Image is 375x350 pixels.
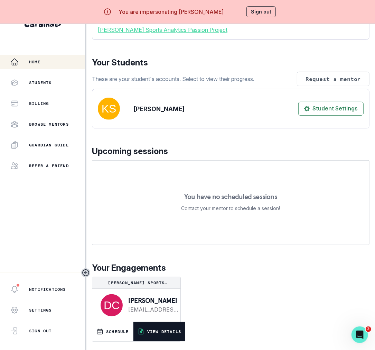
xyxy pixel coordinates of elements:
[29,122,69,127] p: Browse Mentors
[29,142,69,148] p: Guardian Guide
[119,8,224,16] p: You are impersonating [PERSON_NAME]
[29,328,52,334] p: Sign Out
[92,75,254,83] p: These are your student's accounts. Select to view their progress.
[92,145,369,158] p: Upcoming sessions
[246,6,276,17] button: Sign out
[106,329,129,334] p: SCHEDULE
[29,287,66,292] p: Notifications
[29,101,49,106] p: Billing
[297,72,369,86] button: Request a mentor
[128,297,179,304] p: [PERSON_NAME]
[181,204,280,213] p: Contact your mentor to schedule a session!
[29,80,52,86] p: Students
[184,193,277,200] p: You have no scheduled sessions
[29,307,52,313] p: Settings
[92,56,369,69] p: Your Students
[29,163,69,169] p: Refer a friend
[147,329,181,334] p: VIEW DETAILS
[29,59,40,65] p: Home
[95,280,178,286] p: [PERSON_NAME] Sports Analytics Passion Project
[298,102,364,116] button: Student Settings
[351,326,368,343] iframe: Intercom live chat
[128,305,179,314] a: [EMAIL_ADDRESS][DOMAIN_NAME]
[366,326,371,332] span: 2
[98,26,364,34] a: [PERSON_NAME] Sports Analytics Passion Project
[92,262,369,274] p: Your Engagements
[134,104,185,114] p: [PERSON_NAME]
[98,98,120,120] img: svg
[101,294,123,316] img: svg
[133,322,185,341] button: VIEW DETAILS
[92,322,133,341] button: SCHEDULE
[81,268,90,277] button: Toggle sidebar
